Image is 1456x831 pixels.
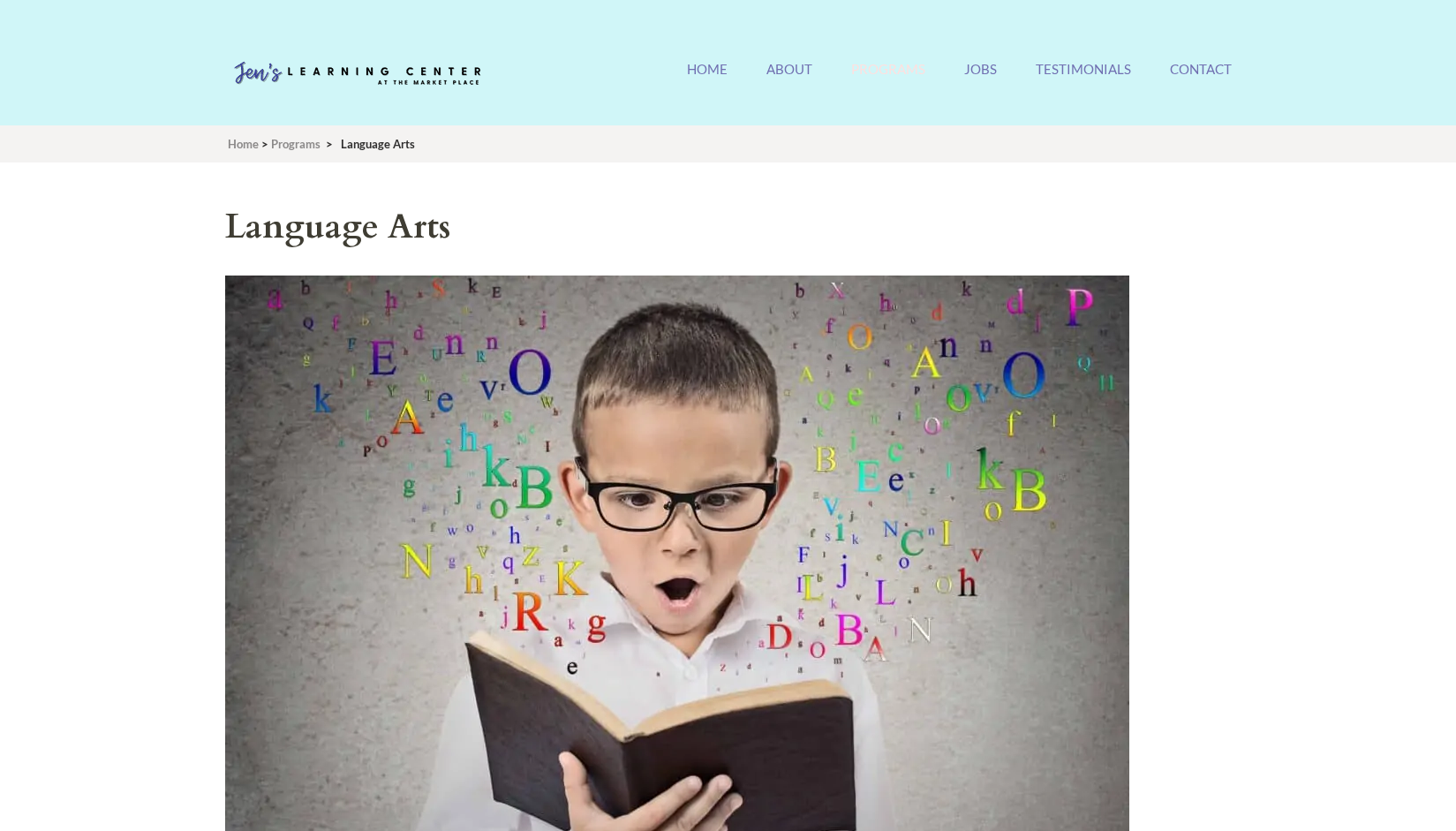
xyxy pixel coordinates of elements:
[261,137,268,151] span: >
[964,61,997,99] a: Jobs
[225,202,1205,253] h1: Language Arts
[1036,61,1131,99] a: Testimonials
[326,137,333,151] span: >
[225,48,490,101] img: Jen's Learning Center Logo Transparent
[851,61,925,99] a: Programs
[271,137,321,151] a: Programs
[1170,61,1232,99] a: Contact
[766,61,812,99] a: About
[687,61,728,99] a: Home
[228,137,259,151] a: Home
